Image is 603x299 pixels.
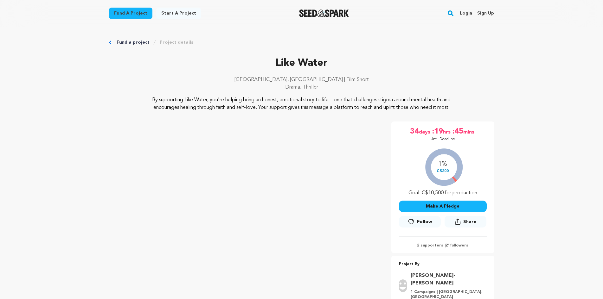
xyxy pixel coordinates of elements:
span: hrs [443,127,452,137]
a: Seed&Spark Homepage [299,9,349,17]
span: Share [463,219,477,225]
button: Make A Pledge [399,201,487,212]
p: Drama, Thriller [109,84,494,91]
img: user.png [399,279,407,292]
span: :45 [452,127,463,137]
p: By supporting Like Water, you're helping bring an honest, emotional story to life—one that challe... [147,96,456,111]
a: Follow [399,216,441,227]
p: Project By [399,261,487,268]
a: Fund a project [117,39,150,46]
span: Follow [417,219,432,225]
a: Goto Will P.-Amaral profile [411,272,483,287]
p: Until Deadline [431,137,455,142]
p: Like Water [109,56,494,71]
button: Share [445,216,486,227]
div: Breadcrumb [109,39,494,46]
a: Start a project [156,8,201,19]
img: Seed&Spark Logo Dark Mode [299,9,349,17]
p: [GEOGRAPHIC_DATA], [GEOGRAPHIC_DATA] | Film Short [109,76,494,84]
a: Fund a project [109,8,152,19]
span: 21 [446,244,450,247]
span: mins [463,127,476,137]
span: :19 [432,127,443,137]
span: Share [445,216,486,230]
a: Sign up [477,8,494,18]
p: 2 supporters | followers [399,243,487,248]
span: days [419,127,432,137]
a: Login [460,8,472,18]
a: Project details [160,39,193,46]
span: 34 [410,127,419,137]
